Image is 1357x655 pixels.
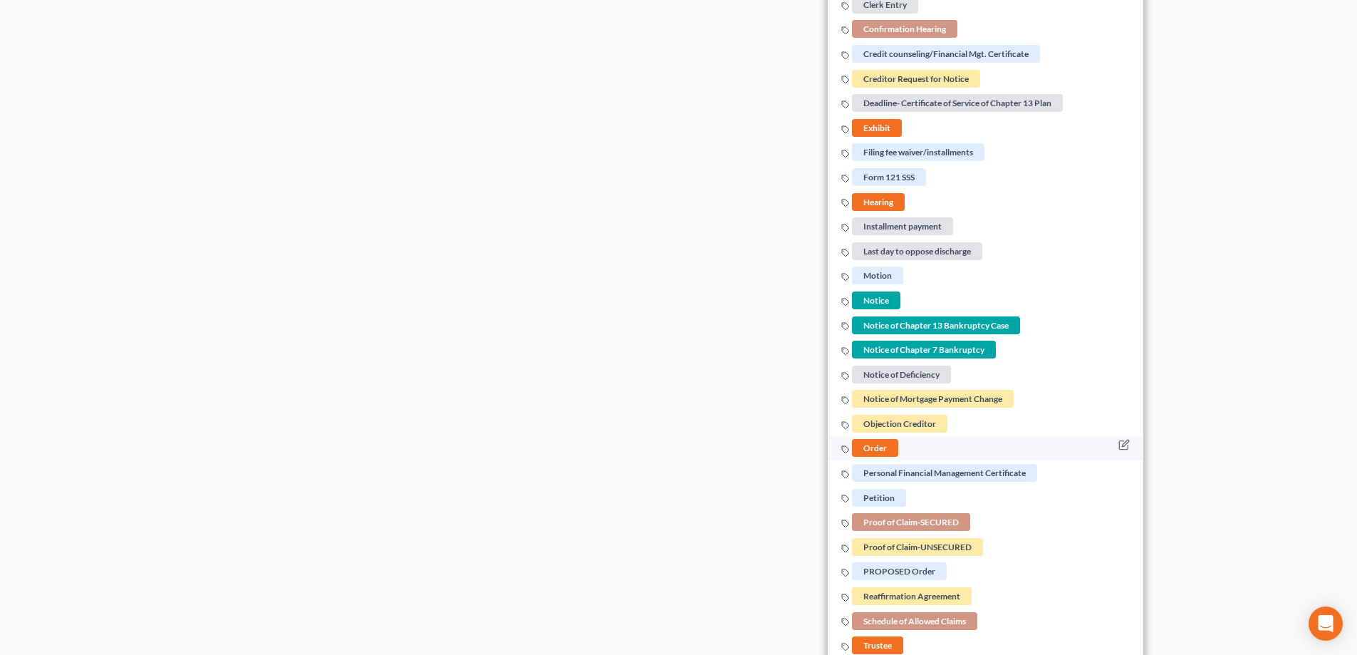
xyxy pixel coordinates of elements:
[842,393,1017,405] a: Notice of Mortgage Payment Change
[853,563,947,581] span: PROPOSED Order
[853,465,1038,483] span: Personal Financial Management Certificate
[842,23,960,35] a: Confirmation Hearing
[842,590,974,602] a: Reaffirmation Agreement
[853,489,907,507] span: Petition
[1309,607,1343,641] div: Open Intercom Messenger
[853,341,997,359] span: Notice of Chapter 7 Bankruptcy
[853,267,904,285] span: Motion
[842,97,1066,109] a: Deadline- Certificate of Service of Chapter 13 Plan
[842,491,909,503] a: Petition
[842,319,1023,331] a: Notice of Chapter 13 Bankruptcy Case
[853,316,1021,334] span: Notice of Chapter 13 Bankruptcy Case
[853,292,901,309] span: Notice
[842,294,903,306] a: Notice
[853,637,904,655] span: Trustee
[842,72,983,84] a: Creditor Request for Notice
[853,144,985,162] span: Filing fee waiver/installments
[842,146,987,158] a: Filing fee waiver/installments
[853,95,1064,113] span: Deadline- Certificate of Service of Chapter 13 Plan
[853,45,1041,63] span: Credit counseling/Financial Mgt. Certificate
[842,540,986,552] a: Proof of Claim-UNSECURED
[853,21,958,38] span: Confirmation Hearing
[842,244,985,257] a: Last day to oppose discharge
[853,119,903,137] span: Exhibit
[853,588,972,606] span: Reaffirmation Agreement
[842,442,901,454] a: Order
[853,391,1014,408] span: Notice of Mortgage Payment Change
[853,538,984,556] span: Proof of Claim-UNSECURED
[842,467,1040,479] a: Personal Financial Management Certificate
[853,440,899,458] span: Order
[842,417,950,429] a: Objection Creditor
[853,193,905,211] span: Hearing
[853,242,983,260] span: Last day to oppose discharge
[842,614,980,626] a: Schedule of Allowed Claims
[842,195,908,207] a: Hearing
[853,70,981,88] span: Creditor Request for Notice
[842,170,929,182] a: Form 121 SSS
[853,218,954,236] span: Installment payment
[853,612,978,630] span: Schedule of Allowed Claims
[842,121,905,133] a: Exhibit
[842,344,999,356] a: Notice of Chapter 7 Bankruptcy
[842,47,1043,59] a: Credit counseling/Financial Mgt. Certificate
[842,639,906,651] a: Trustee
[842,565,950,577] a: PROPOSED Order
[853,168,927,186] span: Form 121 SSS
[842,269,906,282] a: Motion
[853,415,948,433] span: Objection Creditor
[853,514,971,532] span: Proof of Claim-SECURED
[842,368,954,380] a: Notice of Deficiency
[853,366,952,383] span: Notice of Deficiency
[842,220,956,232] a: Installment payment
[842,516,973,528] a: Proof of Claim-SECURED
